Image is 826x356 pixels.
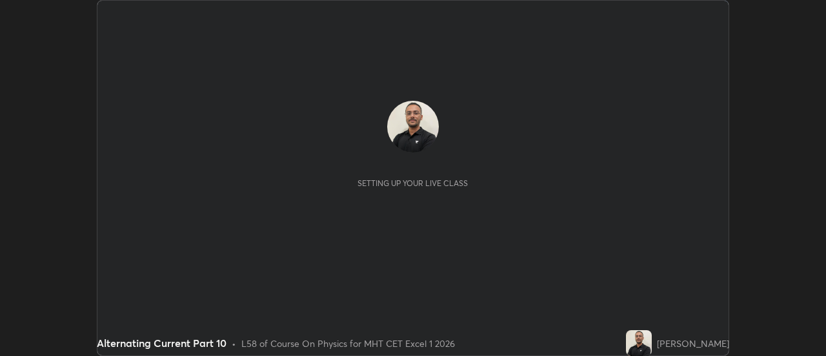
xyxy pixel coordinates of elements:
img: 8c1fde6419384cb7889f551dfce9ab8f.jpg [387,101,439,152]
div: • [232,337,236,350]
div: [PERSON_NAME] [657,337,729,350]
img: 8c1fde6419384cb7889f551dfce9ab8f.jpg [626,330,652,356]
div: L58 of Course On Physics for MHT CET Excel 1 2026 [241,337,455,350]
div: Alternating Current Part 10 [97,335,227,351]
div: Setting up your live class [358,178,468,188]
